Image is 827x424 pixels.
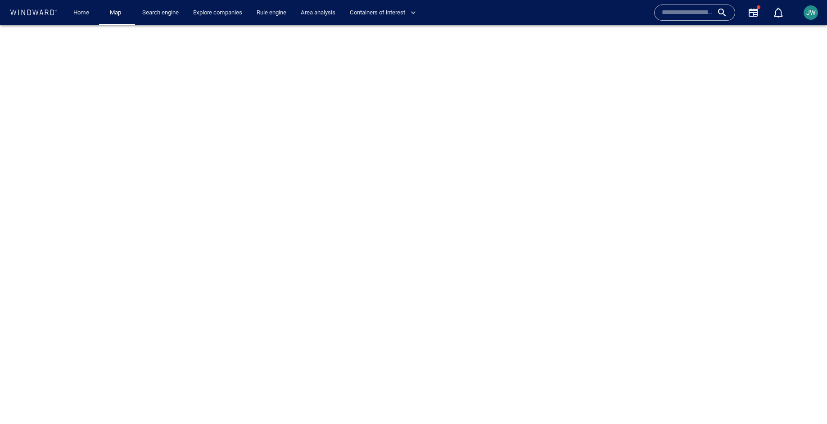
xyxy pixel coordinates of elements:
[103,5,131,21] button: Map
[802,4,820,22] button: JW
[253,5,290,21] a: Rule engine
[106,5,128,21] a: Map
[67,5,95,21] button: Home
[789,383,820,417] iframe: Chat
[806,9,816,16] span: JW
[297,5,339,21] a: Area analysis
[139,5,182,21] a: Search engine
[190,5,246,21] a: Explore companies
[350,8,416,18] span: Containers of interest
[70,5,93,21] a: Home
[773,7,784,18] div: Notification center
[346,5,424,21] button: Containers of interest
